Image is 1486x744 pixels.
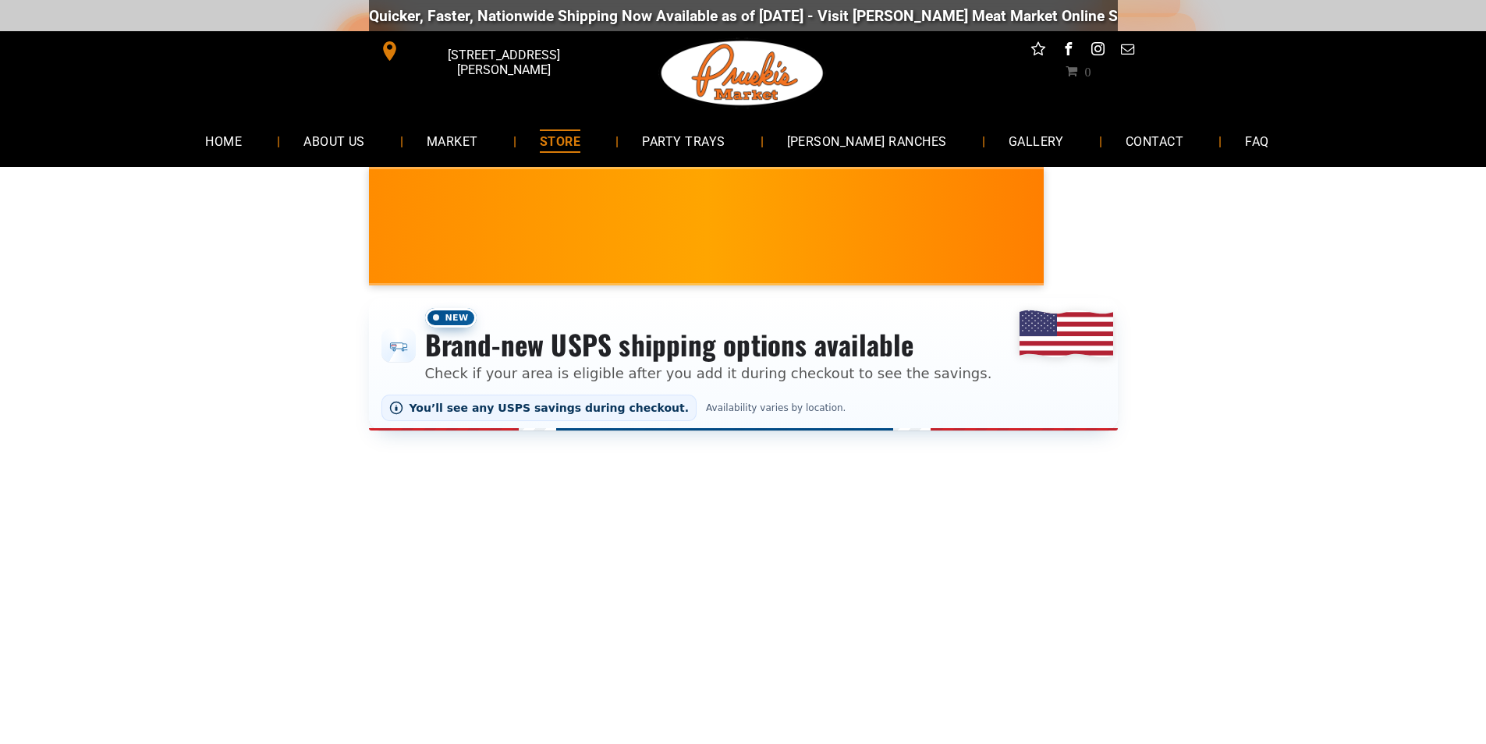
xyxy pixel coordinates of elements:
img: Pruski-s+Market+HQ+Logo2-1920w.png [658,31,827,115]
h3: Brand-new USPS shipping options available [425,328,992,362]
span: [STREET_ADDRESS][PERSON_NAME] [403,40,604,85]
a: FAQ [1222,120,1292,161]
a: STORE [516,120,604,161]
a: PARTY TRAYS [619,120,748,161]
span: 0 [1084,65,1091,77]
a: MARKET [403,120,502,161]
span: New [425,308,477,328]
a: Social network [1028,39,1048,63]
a: CONTACT [1102,120,1207,161]
a: instagram [1087,39,1108,63]
div: Quicker, Faster, Nationwide Shipping Now Available as of [DATE] - Visit [PERSON_NAME] Meat Market... [353,7,1297,25]
span: You’ll see any USPS savings during checkout. [410,402,690,414]
p: Check if your area is eligible after you add it during checkout to see the savings. [425,363,992,384]
a: [PERSON_NAME] RANCHES [764,120,970,161]
a: ABOUT US [280,120,388,161]
span: [PERSON_NAME] MARKET [1022,237,1328,262]
a: email [1117,39,1137,63]
a: [STREET_ADDRESS][PERSON_NAME] [369,39,608,63]
div: Shipping options announcement [369,298,1118,430]
a: HOME [182,120,265,161]
span: Availability varies by location. [703,402,849,413]
a: facebook [1058,39,1078,63]
a: GALLERY [985,120,1087,161]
